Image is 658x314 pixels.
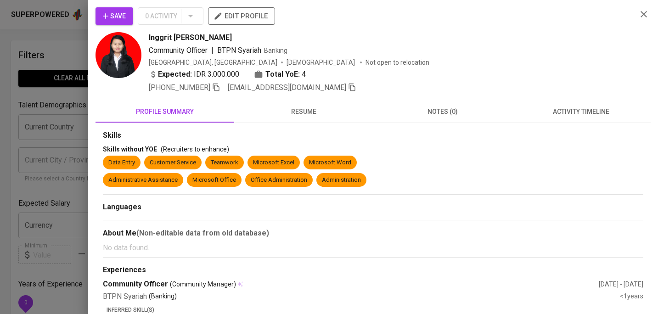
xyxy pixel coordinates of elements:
[149,69,239,80] div: IDR 3.000.000
[107,306,643,314] p: Inferred Skill(s)
[108,158,135,167] div: Data Entry
[211,158,238,167] div: Teamwork
[136,229,269,237] b: (Non-editable data from old database)
[103,242,643,253] p: No data found.
[103,130,643,141] div: Skills
[149,46,208,55] span: Community Officer
[108,176,178,185] div: Administrative Assistance
[309,158,351,167] div: Microsoft Word
[366,58,429,67] p: Not open to relocation
[192,176,236,185] div: Microsoft Office
[599,280,643,289] div: [DATE] - [DATE]
[103,228,643,239] div: About Me
[96,7,133,25] button: Save
[103,292,620,302] div: BTPN Syariah
[322,176,361,185] div: Administration
[103,11,126,22] span: Save
[170,280,236,289] span: (Community Manager)
[149,58,277,67] div: [GEOGRAPHIC_DATA], [GEOGRAPHIC_DATA]
[302,69,306,80] span: 4
[251,176,307,185] div: Office Administration
[101,106,229,118] span: profile summary
[103,279,599,290] div: Community Officer
[161,146,229,153] span: (Recruiters to enhance)
[149,292,177,302] p: (Banking)
[287,58,356,67] span: [DEMOGRAPHIC_DATA]
[103,265,643,275] div: Experiences
[103,146,157,153] span: Skills without YOE
[149,32,232,43] span: Inggrit [PERSON_NAME]
[217,46,261,55] span: BTPN Syariah
[208,7,275,25] button: edit profile
[253,158,294,167] div: Microsoft Excel
[215,10,268,22] span: edit profile
[211,45,214,56] span: |
[149,83,210,92] span: [PHONE_NUMBER]
[620,292,643,302] div: <1 years
[240,106,367,118] span: resume
[265,69,300,80] b: Total YoE:
[517,106,645,118] span: activity timeline
[208,12,275,19] a: edit profile
[264,47,287,54] span: Banking
[96,32,141,78] img: 79bec0f634c2a35a9f667ab402e79ea9.jpg
[158,69,192,80] b: Expected:
[150,158,196,167] div: Customer Service
[228,83,346,92] span: [EMAIL_ADDRESS][DOMAIN_NAME]
[379,106,506,118] span: notes (0)
[103,202,643,213] div: Languages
